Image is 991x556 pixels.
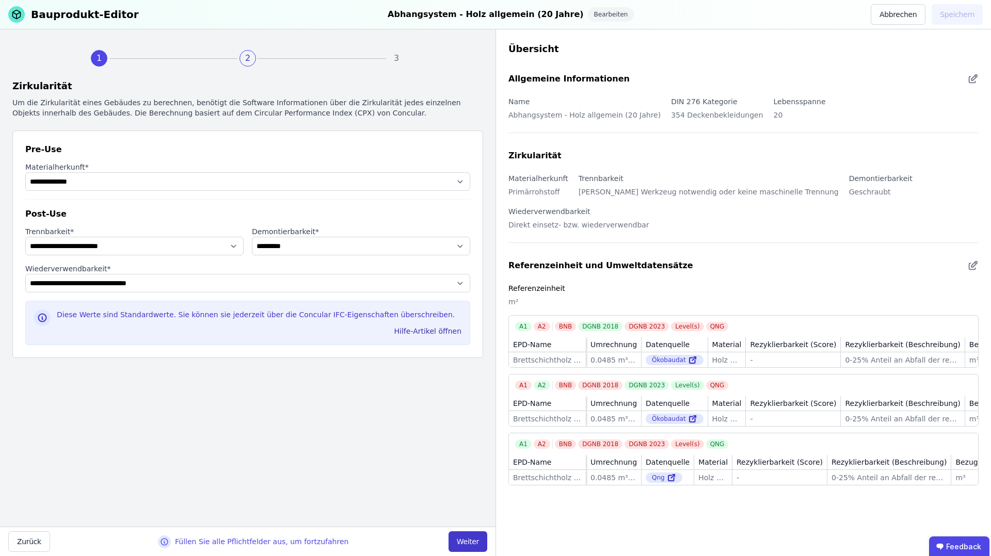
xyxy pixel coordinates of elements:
[534,381,550,390] div: A2
[513,457,551,467] div: EPD-Name
[845,398,960,408] div: Rezyklierbarkeit (Beschreibung)
[508,97,530,106] label: Name
[508,73,630,85] div: Allgemeine Informationen
[712,414,742,424] div: Holz allgemein
[388,50,405,67] div: 3
[513,472,582,483] div: Brettschichtholz - Standardformen (Durchschnitt DE)
[579,185,839,205] div: [PERSON_NAME] Werkzeug notwendig oder keine maschinelle Trennung
[25,264,470,274] label: audits.requiredField
[625,439,669,449] div: DGNB 2023
[671,322,704,331] div: Level(s)
[534,439,550,449] div: A2
[25,226,244,237] label: audits.requiredField
[871,4,925,25] button: Abbrechen
[252,226,470,237] label: audits.requiredField
[12,97,483,118] div: Um die Zirkularität eines Gebäudes zu berechnen, benötigt die Software Informationen über die Zir...
[737,457,823,467] div: Rezyklierbarkeit (Score)
[625,381,669,390] div: DGNB 2023
[515,439,532,449] div: A1
[508,174,568,183] label: Materialherkunft
[750,355,836,365] div: -
[832,457,947,467] div: Rezyklierbarkeit (Beschreibung)
[388,7,583,22] div: Abhangsystem - Holz allgemein (20 Jahre)
[849,185,913,205] div: Geschraubt
[845,339,960,350] div: Rezyklierbarkeit (Beschreibung)
[555,439,576,449] div: BNB
[390,323,466,339] button: Hilfe-Artikel öffnen
[750,339,836,350] div: Rezyklierbarkeit (Score)
[774,97,826,106] label: Lebensspanne
[698,457,728,467] div: Material
[239,50,256,67] div: 2
[698,472,728,483] div: Holz allgemein
[449,531,487,552] button: Weiter
[845,355,960,365] div: 0-25% Anteil an Abfall der recycled wird
[646,355,704,365] div: Ökobaudat
[646,339,690,350] div: Datenquelle
[513,414,582,424] div: Brettschichtholz - Standardformen (Durchschnitt DE)
[671,97,737,106] label: DIN 276 Kategorie
[91,50,107,67] div: 1
[706,439,729,449] div: QNG
[25,162,470,172] label: audits.requiredField
[534,322,550,331] div: A2
[590,355,637,365] div: 0.0485 m³/m²
[25,208,470,220] div: Post-Use
[706,381,729,390] div: QNG
[845,414,960,424] div: 0-25% Anteil an Abfall der recycled wird
[774,108,826,128] div: 20
[671,381,704,390] div: Level(s)
[737,472,823,483] div: -
[513,339,551,350] div: EPD-Name
[508,284,565,292] label: Referenzeinheit
[646,398,690,408] div: Datenquelle
[832,472,947,483] div: 0-25% Anteil an Abfall der recycled wird
[590,472,637,483] div: 0.0485 m³/m²
[508,42,979,56] div: Übersicht
[750,398,836,408] div: Rezyklierbarkeit (Score)
[513,398,551,408] div: EPD-Name
[646,472,682,483] div: Qng
[849,174,913,183] label: Demontierbarkeit
[588,7,634,22] div: Bearbeiten
[646,457,690,467] div: Datenquelle
[515,381,532,390] div: A1
[555,322,576,331] div: BNB
[590,414,637,424] div: 0.0485 m³/m²
[508,108,661,128] div: Abhangsystem - Holz allgemein (20 Jahre)
[508,150,562,162] div: Zirkularität
[578,439,622,449] div: DGNB 2018
[8,531,50,552] button: Zurück
[578,322,622,331] div: DGNB 2018
[671,439,704,449] div: Level(s)
[12,79,483,93] div: Zirkularität
[590,339,637,350] div: Umrechnung
[932,4,983,25] button: Speichern
[515,322,532,331] div: A1
[513,355,582,365] div: Brettschichtholz - Standardformen (Durchschnitt DE)
[671,108,763,128] div: 354 Deckenbekleidungen
[555,381,576,390] div: BNB
[579,174,624,183] label: Trennbarkeit
[508,218,649,238] div: Direkt einsetz- bzw. wiederverwendbar
[31,7,139,22] div: Bauprodukt-Editor
[578,381,622,390] div: DGNB 2018
[508,207,590,216] label: Wiederverwendbarkeit
[57,309,461,324] div: Diese Werte sind Standardwerte. Sie können sie jederzeit über die Concular IFC-Eigenschaften über...
[590,398,637,408] div: Umrechnung
[750,414,836,424] div: -
[508,295,979,315] div: m²
[175,536,348,547] div: Füllen Sie alle Pflichtfelder aus, um fortzufahren
[625,322,669,331] div: DGNB 2023
[712,398,742,408] div: Material
[508,185,568,205] div: Primärrohstoff
[706,322,729,331] div: QNG
[25,143,470,156] div: Pre-Use
[646,414,704,424] div: Ökobaudat
[508,259,693,272] div: Referenzeinheit und Umweltdatensätze
[712,355,742,365] div: Holz allgemein
[712,339,742,350] div: Material
[590,457,637,467] div: Umrechnung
